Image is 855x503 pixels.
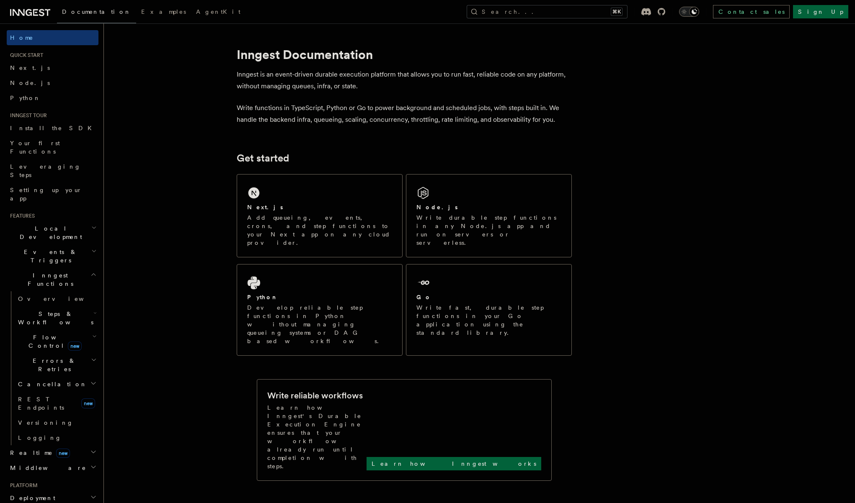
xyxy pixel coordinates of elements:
[15,310,93,326] span: Steps & Workflows
[7,75,98,90] a: Node.js
[713,5,790,18] a: Contact sales
[267,403,367,470] p: Learn how Inngest's Durable Execution Engine ensures that your workflow already run until complet...
[7,213,35,219] span: Features
[247,203,283,211] h2: Next.js
[7,271,90,288] span: Inngest Functions
[7,248,91,264] span: Events & Triggers
[7,449,70,457] span: Realtime
[7,464,86,472] span: Middleware
[7,159,98,182] a: Leveraging Steps
[7,291,98,445] div: Inngest Functions
[18,419,73,426] span: Versioning
[247,213,392,247] p: Add queueing, events, crons, and step functions to your Next app on any cloud provider.
[7,90,98,105] a: Python
[416,293,431,301] h2: Go
[56,449,70,458] span: new
[247,303,392,345] p: Develop reliable step functions in Python without managing queueing systems or DAG based workflows.
[10,33,34,42] span: Home
[7,244,98,268] button: Events & Triggers
[57,3,136,23] a: Documentation
[237,264,403,356] a: PythonDevelop reliable step functions in Python without managing queueing systems or DAG based wo...
[416,203,458,211] h2: Node.js
[7,60,98,75] a: Next.js
[7,112,47,119] span: Inngest tour
[15,333,92,350] span: Flow Control
[15,357,91,373] span: Errors & Retries
[7,482,38,489] span: Platform
[7,494,55,502] span: Deployment
[10,125,97,131] span: Install the SDK
[237,69,572,92] p: Inngest is an event-driven durable execution platform that allows you to run fast, reliable code ...
[18,396,64,411] span: REST Endpoints
[7,460,98,475] button: Middleware
[15,291,98,306] a: Overview
[68,341,82,351] span: new
[7,445,98,460] button: Realtimenew
[416,213,561,247] p: Write durable step functions in any Node.js app and run on servers or serverless.
[10,163,81,178] span: Leveraging Steps
[15,330,98,353] button: Flow Controlnew
[416,303,561,337] p: Write fast, durable step functions in your Go application using the standard library.
[136,3,191,23] a: Examples
[81,398,95,408] span: new
[15,392,98,415] a: REST Endpointsnew
[18,295,104,302] span: Overview
[10,187,82,202] span: Setting up your app
[10,64,50,71] span: Next.js
[7,52,43,59] span: Quick start
[10,95,41,101] span: Python
[406,264,572,356] a: GoWrite fast, durable step functions in your Go application using the standard library.
[237,102,572,126] p: Write functions in TypeScript, Python or Go to power background and scheduled jobs, with steps bu...
[793,5,848,18] a: Sign Up
[15,377,98,392] button: Cancellation
[367,457,541,470] a: Learn how Inngest works
[10,140,60,155] span: Your first Functions
[10,80,50,86] span: Node.js
[467,5,628,18] button: Search...⌘K
[62,8,131,15] span: Documentation
[237,152,289,164] a: Get started
[611,8,623,16] kbd: ⌘K
[7,30,98,45] a: Home
[15,353,98,377] button: Errors & Retries
[7,136,98,159] a: Your first Functions
[15,380,87,388] span: Cancellation
[7,224,91,241] span: Local Development
[191,3,245,23] a: AgentKit
[15,306,98,330] button: Steps & Workflows
[406,174,572,257] a: Node.jsWrite durable step functions in any Node.js app and run on servers or serverless.
[247,293,278,301] h2: Python
[679,7,699,17] button: Toggle dark mode
[237,47,572,62] h1: Inngest Documentation
[267,390,363,401] h2: Write reliable workflows
[15,430,98,445] a: Logging
[7,268,98,291] button: Inngest Functions
[196,8,240,15] span: AgentKit
[15,415,98,430] a: Versioning
[237,174,403,257] a: Next.jsAdd queueing, events, crons, and step functions to your Next app on any cloud provider.
[7,182,98,206] a: Setting up your app
[18,434,62,441] span: Logging
[7,121,98,136] a: Install the SDK
[372,459,536,468] p: Learn how Inngest works
[141,8,186,15] span: Examples
[7,221,98,244] button: Local Development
